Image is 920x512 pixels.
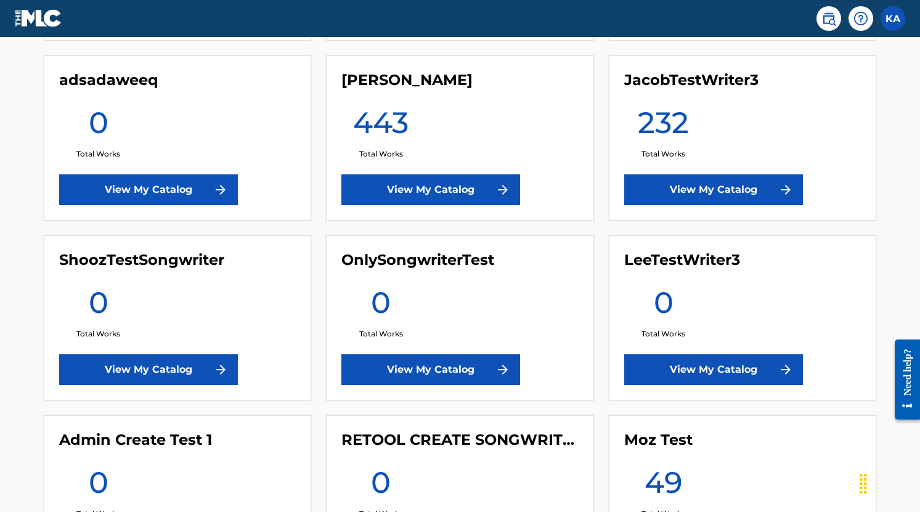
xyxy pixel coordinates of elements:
img: f7272a7cc735f4ea7f67.svg [495,362,510,377]
h1: 0 [89,464,108,508]
img: f7272a7cc735f4ea7f67.svg [213,362,228,377]
h1: 232 [638,104,689,148]
h1: 0 [89,104,108,148]
h4: Moz Test [624,431,693,449]
h1: 0 [371,464,391,508]
img: search [821,11,836,26]
h4: RETOOL CREATE SONGWRITER TEST [341,431,579,449]
a: View My Catalog [341,174,520,205]
h4: JacobTestWriter3 [624,71,759,89]
img: MLC Logo [15,9,62,27]
p: Total Works [359,328,403,339]
iframe: Chat Widget [858,453,920,512]
h4: OnlySongwriterTest [341,251,494,269]
iframe: Resource Center [885,330,920,429]
h4: Admin Create Test 1 [59,431,212,449]
img: f7272a7cc735f4ea7f67.svg [495,182,510,197]
div: Drag [853,465,873,502]
p: Total Works [641,328,685,339]
h1: 0 [654,284,674,328]
p: Total Works [641,148,685,160]
a: View My Catalog [624,354,803,385]
h1: 49 [645,464,683,508]
div: Help [849,6,873,31]
a: View My Catalog [341,354,520,385]
h1: 443 [353,104,409,148]
p: Total Works [76,148,120,160]
h1: 0 [89,284,108,328]
h4: LeeTestWriter3 [624,251,740,269]
div: User Menu [881,6,905,31]
a: Public Search [816,6,841,31]
a: View My Catalog [624,174,803,205]
p: Total Works [76,328,120,339]
h4: Toby Songwriter [341,71,473,89]
a: View My Catalog [59,354,238,385]
img: f7272a7cc735f4ea7f67.svg [213,182,228,197]
h4: adsadaweeq [59,71,158,89]
h4: ShoozTestSongwriter [59,251,224,269]
img: f7272a7cc735f4ea7f67.svg [778,182,793,197]
img: help [853,11,868,26]
img: f7272a7cc735f4ea7f67.svg [778,362,793,377]
p: Total Works [359,148,403,160]
h1: 0 [371,284,391,328]
a: View My Catalog [59,174,238,205]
